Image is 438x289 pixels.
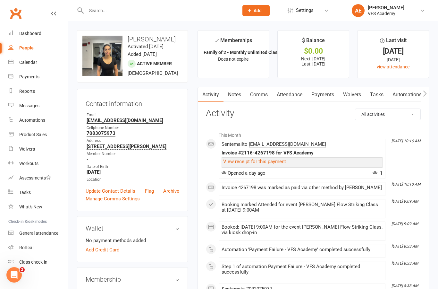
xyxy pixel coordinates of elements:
[8,241,68,255] a: Roll call
[8,99,68,113] a: Messages
[8,55,68,70] a: Calendar
[86,195,140,203] a: Manage Comms Settings
[19,60,37,65] div: Calendar
[368,5,404,11] div: [PERSON_NAME]
[8,5,24,22] a: Clubworx
[128,44,164,49] time: Activated [DATE]
[19,103,39,108] div: Messages
[215,36,252,48] div: Memberships
[363,48,423,55] div: [DATE]
[388,87,426,102] a: Automations
[8,84,68,99] a: Reports
[222,141,326,147] span: Sent email to
[128,70,178,76] span: [DEMOGRAPHIC_DATA]
[222,224,383,235] div: Booked: [DATE] 9:00AM for the event [PERSON_NAME] Flow Striking Class, via kiosk drop-in
[377,64,409,69] a: view attendance
[163,187,179,195] a: Archive
[87,164,179,170] div: Date of Birth
[307,87,339,102] a: Payments
[86,237,179,244] li: No payment methods added
[8,255,68,269] a: Class kiosk mode
[8,171,68,185] a: Assessments
[296,3,314,18] span: Settings
[87,156,179,162] strong: -
[87,177,179,183] div: Location
[87,125,179,131] div: Cellphone Number
[339,87,366,102] a: Waivers
[19,190,31,195] div: Tasks
[86,246,119,254] a: Add Credit Card
[8,26,68,41] a: Dashboard
[392,244,418,249] i: [DATE] 8:33 AM
[86,187,135,195] a: Update Contact Details
[283,48,343,55] div: $0.00
[368,11,404,16] div: VFS Academy
[392,182,420,187] i: [DATE] 10:10 AM
[373,170,383,176] span: 1
[242,5,270,16] button: Add
[8,70,68,84] a: Payments
[222,185,383,190] div: Invoice 4267198 was marked as paid via other method by [PERSON_NAME]
[215,38,219,44] i: ✓
[302,36,325,48] div: $ Balance
[19,118,45,123] div: Automations
[8,226,68,241] a: General attendance kiosk mode
[19,132,47,137] div: Product Sales
[222,264,383,275] div: Step 1 of automation Payment Failure - VFS Academy completed successfully
[19,245,34,250] div: Roll call
[19,231,58,236] div: General attendance
[137,61,172,66] span: Active member
[8,156,68,171] a: Workouts
[128,51,157,57] time: Added [DATE]
[206,109,421,118] h3: Activity
[392,261,418,266] i: [DATE] 8:33 AM
[87,169,179,175] strong: [DATE]
[392,139,420,143] i: [DATE] 10:16 AM
[392,199,418,204] i: [DATE] 9:09 AM
[86,225,179,232] h3: Wallet
[19,89,35,94] div: Reports
[366,87,388,102] a: Tasks
[19,161,38,166] div: Workouts
[204,50,284,55] strong: Family of 2 - Monthly Unlimited Classes
[352,4,365,17] div: AE
[392,284,418,288] i: [DATE] 8:33 AM
[363,56,423,63] div: [DATE]
[8,200,68,214] a: What's New
[283,56,343,66] p: Next: [DATE] Last: [DATE]
[8,185,68,200] a: Tasks
[19,204,42,209] div: What's New
[206,128,421,139] li: This Month
[19,74,39,79] div: Payments
[87,151,179,157] div: Member Number
[20,267,25,272] span: 2
[222,247,383,252] div: Automation 'Payment Failure - VFS Academy' completed successfully
[84,6,234,15] input: Search...
[223,159,286,164] a: View receipt for this payment
[82,36,182,43] h3: [PERSON_NAME]
[8,142,68,156] a: Waivers
[82,36,122,76] img: image1738249239.png
[86,276,179,283] h3: Membership
[8,127,68,142] a: Product Sales
[222,150,383,156] div: Invoice #2116-4267198 for VFS Academy
[246,87,272,102] a: Comms
[222,202,383,213] div: Booking marked Attended for event [PERSON_NAME] Flow Striking Class at [DATE] 9:00AM
[222,170,265,176] span: Opened a day ago
[145,187,154,195] a: Flag
[6,267,22,283] iframe: Intercom live chat
[86,98,179,107] h3: Contact information
[380,36,407,48] div: Last visit
[254,8,262,13] span: Add
[87,112,179,118] div: Email
[19,146,35,152] div: Waivers
[223,87,246,102] a: Notes
[198,87,223,102] a: Activity
[272,87,307,102] a: Attendance
[87,138,179,144] div: Address
[218,57,248,62] span: Does not expire
[19,45,34,50] div: People
[392,222,418,226] i: [DATE] 9:09 AM
[19,31,41,36] div: Dashboard
[19,259,47,265] div: Class check-in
